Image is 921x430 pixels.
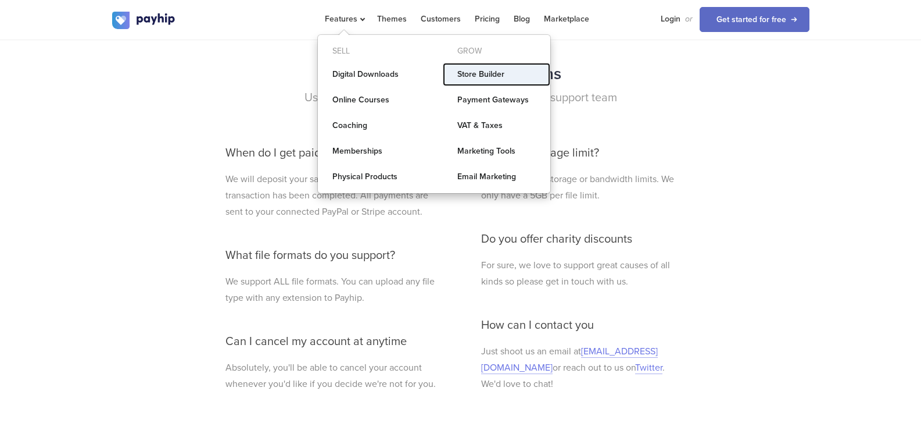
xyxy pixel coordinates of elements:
[481,171,686,204] p: No, we have no storage or bandwidth limits. We only have a 5GB per file limit.
[443,42,550,61] div: Grow
[635,362,662,374] a: Twitter
[481,233,686,246] h3: Do you offer charity discounts
[481,147,686,159] h3: Is there a storage limit?
[225,273,440,306] p: We support ALL file formats. You can upload any file type with any extension to Payhip.
[700,7,809,32] a: Get started for free
[318,88,425,112] a: Online Courses
[112,12,176,29] img: logo.svg
[481,257,686,290] p: For sure, we love to support great causes of all kinds so please get in touch with us.
[443,165,550,189] a: Email Marketing
[325,14,363,24] span: Features
[318,165,425,189] a: Physical Products
[225,360,440,392] p: Absolutely, you'll be able to cancel your account whenever you'd like if you decide we're not for...
[225,147,440,159] h3: When do I get paid?
[318,114,425,137] a: Coaching
[318,140,425,163] a: Memberships
[481,319,686,332] h3: How can I contact you
[318,42,425,61] div: Sell
[443,63,550,86] a: Store Builder
[225,171,440,220] p: We will deposit your sales to you immediately after a transaction has been completed. All payment...
[318,63,425,86] a: Digital Downloads
[443,140,550,163] a: Marketing Tools
[112,59,809,90] h2: Frequently asked questions
[225,249,440,262] h3: What file formats do you support?
[225,335,440,348] h3: Can I cancel my account at anytime
[481,343,686,392] p: Just shoot us an email at or reach out to us on . We'd love to chat!
[443,88,550,112] a: Payment Gateways
[443,114,550,137] a: VAT & Taxes
[112,90,809,106] p: Useful things to know from our helpful customer support team
[481,346,658,374] a: [EMAIL_ADDRESS][DOMAIN_NAME]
